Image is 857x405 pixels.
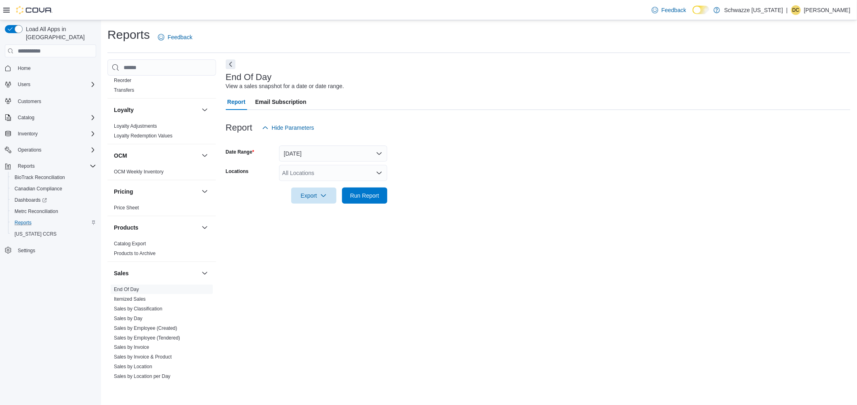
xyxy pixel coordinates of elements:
[114,106,198,114] button: Loyalty
[23,25,96,41] span: Load All Apps in [GEOGRAPHIC_DATA]
[376,170,382,176] button: Open list of options
[114,315,143,322] span: Sales by Day
[18,81,30,88] span: Users
[15,80,96,89] span: Users
[11,229,60,239] a: [US_STATE] CCRS
[114,188,133,196] h3: Pricing
[114,269,129,277] h3: Sales
[8,217,99,228] button: Reports
[114,269,198,277] button: Sales
[114,287,139,292] a: End Of Day
[114,169,164,175] span: OCM Weekly Inventory
[114,335,180,341] a: Sales by Employee (Tendered)
[114,133,172,139] a: Loyalty Redemption Values
[107,121,216,144] div: Loyalty
[114,345,149,350] a: Sales by Invoice
[200,187,210,196] button: Pricing
[114,152,198,160] button: OCM
[15,231,57,237] span: [US_STATE] CCRS
[200,268,210,278] button: Sales
[15,145,45,155] button: Operations
[15,113,96,122] span: Catalog
[114,205,139,211] a: Price Sheet
[18,147,42,153] span: Operations
[114,364,152,370] a: Sales by Location
[8,172,99,183] button: BioTrack Reconciliation
[2,95,99,107] button: Customers
[11,195,50,205] a: Dashboards
[114,344,149,351] span: Sales by Invoice
[107,239,216,262] div: Products
[11,218,35,228] a: Reports
[107,167,216,180] div: OCM
[15,246,38,255] a: Settings
[15,197,47,203] span: Dashboards
[8,183,99,194] button: Canadian Compliance
[18,114,34,121] span: Catalog
[662,6,686,14] span: Feedback
[18,65,31,72] span: Home
[114,374,170,380] a: Sales by Location per Day
[114,306,162,312] span: Sales by Classification
[15,96,96,106] span: Customers
[15,129,41,139] button: Inventory
[114,87,134,93] a: Transfers
[15,63,34,73] a: Home
[114,241,146,247] a: Catalog Export
[18,98,41,105] span: Customers
[11,218,96,228] span: Reports
[8,194,99,206] a: Dashboards
[5,59,96,277] nav: Complex example
[649,2,689,18] a: Feedback
[11,195,96,205] span: Dashboards
[724,5,783,15] p: Schwazze [US_STATE]
[15,129,96,139] span: Inventory
[16,6,53,14] img: Cova
[226,149,254,155] label: Date Range
[114,224,198,232] button: Products
[155,29,195,45] a: Feedback
[114,354,172,360] a: Sales by Invoice & Product
[114,77,131,84] span: Reorder
[15,145,96,155] span: Operations
[272,124,314,132] span: Hide Parameters
[8,228,99,240] button: [US_STATE] CCRS
[792,5,799,15] span: Dc
[15,97,44,106] a: Customers
[11,173,68,182] a: BioTrack Reconciliation
[114,106,134,114] h3: Loyalty
[18,163,35,169] span: Reports
[255,94,307,110] span: Email Subscription
[114,250,155,257] span: Products to Archive
[18,131,38,137] span: Inventory
[18,247,35,254] span: Settings
[693,6,710,14] input: Dark Mode
[15,245,96,255] span: Settings
[200,151,210,160] button: OCM
[15,161,38,171] button: Reports
[114,224,139,232] h3: Products
[11,207,96,216] span: Metrc Reconciliation
[15,161,96,171] span: Reports
[114,325,177,331] span: Sales by Employee (Created)
[114,169,164,175] a: OCM Weekly Inventory
[226,59,235,69] button: Next
[279,146,387,162] button: [DATE]
[8,206,99,217] button: Metrc Reconciliation
[11,184,96,194] span: Canadian Compliance
[786,5,788,15] p: |
[350,192,379,200] span: Run Report
[114,316,143,321] a: Sales by Day
[804,5,851,15] p: [PERSON_NAME]
[2,128,99,139] button: Inventory
[200,223,210,232] button: Products
[114,296,146,302] a: Itemized Sales
[114,188,198,196] button: Pricing
[15,80,34,89] button: Users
